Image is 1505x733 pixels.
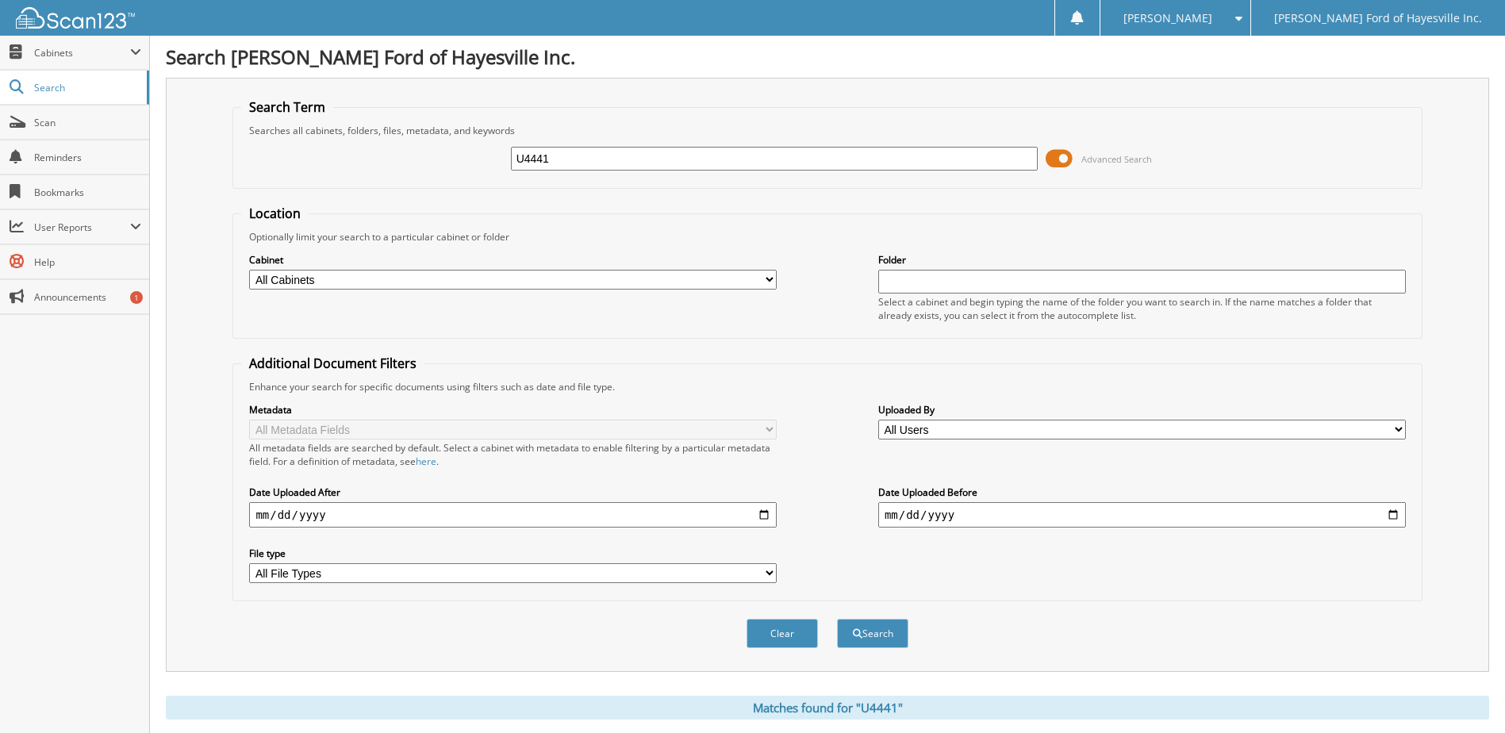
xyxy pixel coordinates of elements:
[166,696,1489,720] div: Matches found for "U4441"
[249,403,777,416] label: Metadata
[130,291,143,304] div: 1
[878,253,1406,267] label: Folder
[878,295,1406,322] div: Select a cabinet and begin typing the name of the folder you want to search in. If the name match...
[241,98,333,116] legend: Search Term
[34,221,130,234] span: User Reports
[878,502,1406,528] input: end
[241,230,1413,244] div: Optionally limit your search to a particular cabinet or folder
[241,355,424,372] legend: Additional Document Filters
[241,380,1413,393] div: Enhance your search for specific documents using filters such as date and file type.
[166,44,1489,70] h1: Search [PERSON_NAME] Ford of Hayesville Inc.
[34,186,141,199] span: Bookmarks
[878,485,1406,499] label: Date Uploaded Before
[416,455,436,468] a: here
[837,619,908,648] button: Search
[34,116,141,129] span: Scan
[747,619,818,648] button: Clear
[34,290,141,304] span: Announcements
[16,7,135,29] img: scan123-logo-white.svg
[1274,13,1482,23] span: [PERSON_NAME] Ford of Hayesville Inc.
[34,151,141,164] span: Reminders
[249,485,777,499] label: Date Uploaded After
[1123,13,1212,23] span: [PERSON_NAME]
[249,441,777,468] div: All metadata fields are searched by default. Select a cabinet with metadata to enable filtering b...
[241,205,309,222] legend: Location
[34,255,141,269] span: Help
[241,124,1413,137] div: Searches all cabinets, folders, files, metadata, and keywords
[878,403,1406,416] label: Uploaded By
[249,253,777,267] label: Cabinet
[34,81,139,94] span: Search
[1081,153,1152,165] span: Advanced Search
[249,502,777,528] input: start
[249,547,777,560] label: File type
[34,46,130,59] span: Cabinets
